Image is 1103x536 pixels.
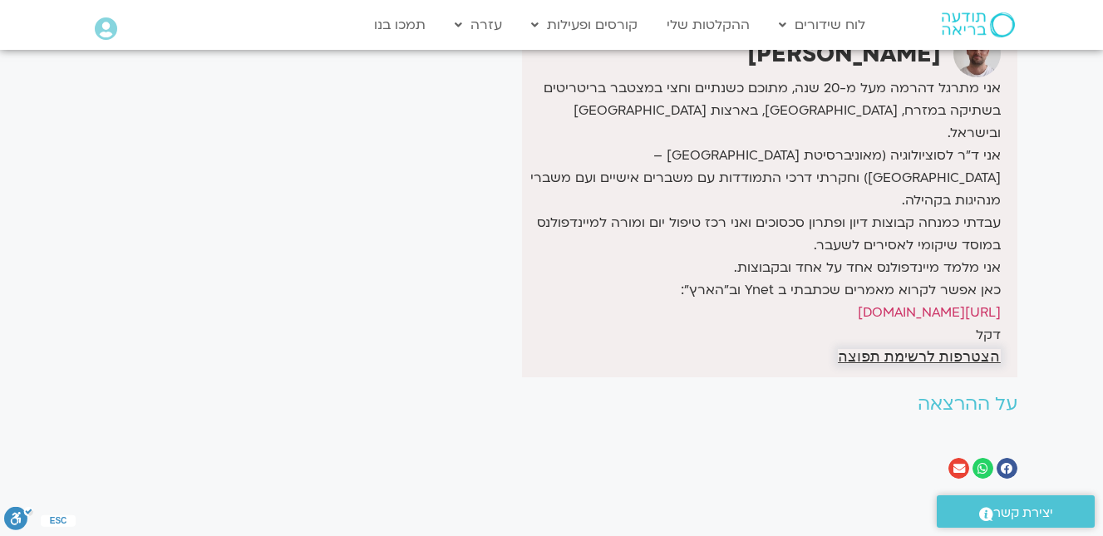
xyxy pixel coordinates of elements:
h2: על ההרצאה [399,394,1017,415]
a: הצטרפות לרשימת תפוצה [838,349,1000,364]
img: תודעה בריאה [942,12,1015,37]
a: יצירת קשר [937,495,1095,528]
div: שיתוף ב email [948,458,969,479]
p: דקל [526,324,1000,347]
a: עזרה [446,9,510,41]
div: שיתוף ב facebook [997,458,1017,479]
a: קורסים ופעילות [523,9,646,41]
img: דקל קנטי [953,30,1001,77]
p: אני מתרגל דהרמה מעל מ-20 שנה, מתוכם כשנתיים וחצי במצטבר בריטריטים בשתיקה במזרח, [GEOGRAPHIC_DATA]... [526,77,1000,324]
a: תמכו בנו [366,9,434,41]
strong: [PERSON_NAME] [747,38,941,70]
a: [URL][DOMAIN_NAME] [858,303,1001,322]
a: לוח שידורים [771,9,874,41]
div: שיתוף ב whatsapp [973,458,993,479]
span: יצירת קשר [993,502,1053,524]
a: ההקלטות שלי [658,9,758,41]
